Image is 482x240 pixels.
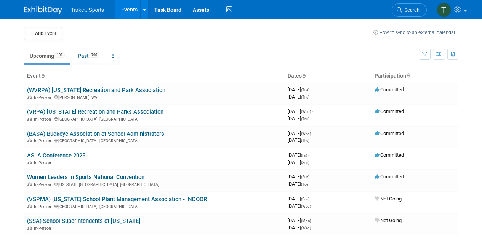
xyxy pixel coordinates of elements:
span: [DATE] [288,181,309,187]
span: [DATE] [288,108,313,114]
img: In-Person Event [27,182,32,186]
span: (Wed) [301,226,311,230]
img: In-Person Event [27,117,32,121]
span: [DATE] [288,152,309,158]
span: (Sun) [301,175,309,179]
span: [DATE] [288,225,311,230]
img: Tom Breuer [437,3,451,17]
span: (Wed) [301,110,311,114]
span: [DATE] [288,94,309,100]
span: - [312,108,313,114]
span: - [311,174,312,180]
a: Sort by Participation Type [406,73,410,79]
span: In-Person [34,161,53,165]
span: Committed [375,108,404,114]
span: In-Person [34,182,53,187]
span: (Thu) [301,95,309,99]
span: 760 [89,52,99,58]
span: - [311,87,312,92]
img: In-Person Event [27,138,32,142]
th: Event [24,70,285,83]
div: [GEOGRAPHIC_DATA], [GEOGRAPHIC_DATA] [27,203,282,209]
a: Past760 [72,49,105,63]
a: Search [392,3,427,17]
span: In-Person [34,95,53,100]
span: In-Person [34,138,53,143]
th: Dates [285,70,372,83]
span: In-Person [34,204,53,209]
span: - [312,130,313,136]
span: [DATE] [288,87,312,92]
span: (Thu) [301,117,309,121]
a: ASLA Conference 2025 [27,152,85,159]
span: - [311,196,312,202]
a: Women Leaders In Sports National Convention [27,174,144,181]
span: Committed [375,130,404,136]
img: In-Person Event [27,161,32,164]
a: How to sync to an external calendar... [373,30,458,35]
span: [DATE] [288,159,309,165]
span: [DATE] [288,116,309,121]
span: Not Going [375,218,402,223]
span: Committed [375,174,404,180]
span: Committed [375,152,404,158]
a: Sort by Event Name [41,73,45,79]
a: Upcoming102 [24,49,70,63]
span: (Mon) [301,219,311,223]
span: Search [402,7,420,13]
img: In-Person Event [27,95,32,99]
a: Sort by Start Date [302,73,306,79]
span: (Sun) [301,197,309,201]
span: [DATE] [288,174,312,180]
span: Tarkett Sports [71,7,104,13]
span: In-Person [34,117,53,122]
img: In-Person Event [27,204,32,208]
span: [DATE] [288,196,312,202]
span: (Wed) [301,204,311,208]
div: [GEOGRAPHIC_DATA], [GEOGRAPHIC_DATA] [27,116,282,122]
span: (Fri) [301,153,307,157]
span: (Sun) [301,161,309,165]
span: (Tue) [301,182,309,186]
div: [US_STATE][GEOGRAPHIC_DATA], [GEOGRAPHIC_DATA] [27,181,282,187]
th: Participation [372,70,458,83]
a: (BASA) Buckeye Association of School Administrators [27,130,164,137]
span: Committed [375,87,404,92]
span: (Tue) [301,88,309,92]
span: In-Person [34,226,53,231]
a: (VRPA) [US_STATE] Recreation and Parks Association [27,108,163,115]
span: [DATE] [288,218,313,223]
span: (Wed) [301,132,311,136]
a: (VSPMA) [US_STATE] School Plant Management Association - INDOOR [27,196,207,203]
span: Not Going [375,196,402,202]
span: [DATE] [288,130,313,136]
span: - [308,152,309,158]
img: ExhibitDay [24,6,62,14]
a: (WVRPA) [US_STATE] Recreation and Park Association [27,87,165,94]
div: [PERSON_NAME], WV [27,94,282,100]
span: 102 [54,52,65,58]
span: - [312,218,313,223]
span: [DATE] [288,203,311,209]
span: (Thu) [301,138,309,143]
button: Add Event [24,27,62,40]
span: [DATE] [288,137,309,143]
div: [GEOGRAPHIC_DATA], [GEOGRAPHIC_DATA] [27,137,282,143]
img: In-Person Event [27,226,32,230]
a: (SSA) School Superintendents of [US_STATE] [27,218,140,224]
